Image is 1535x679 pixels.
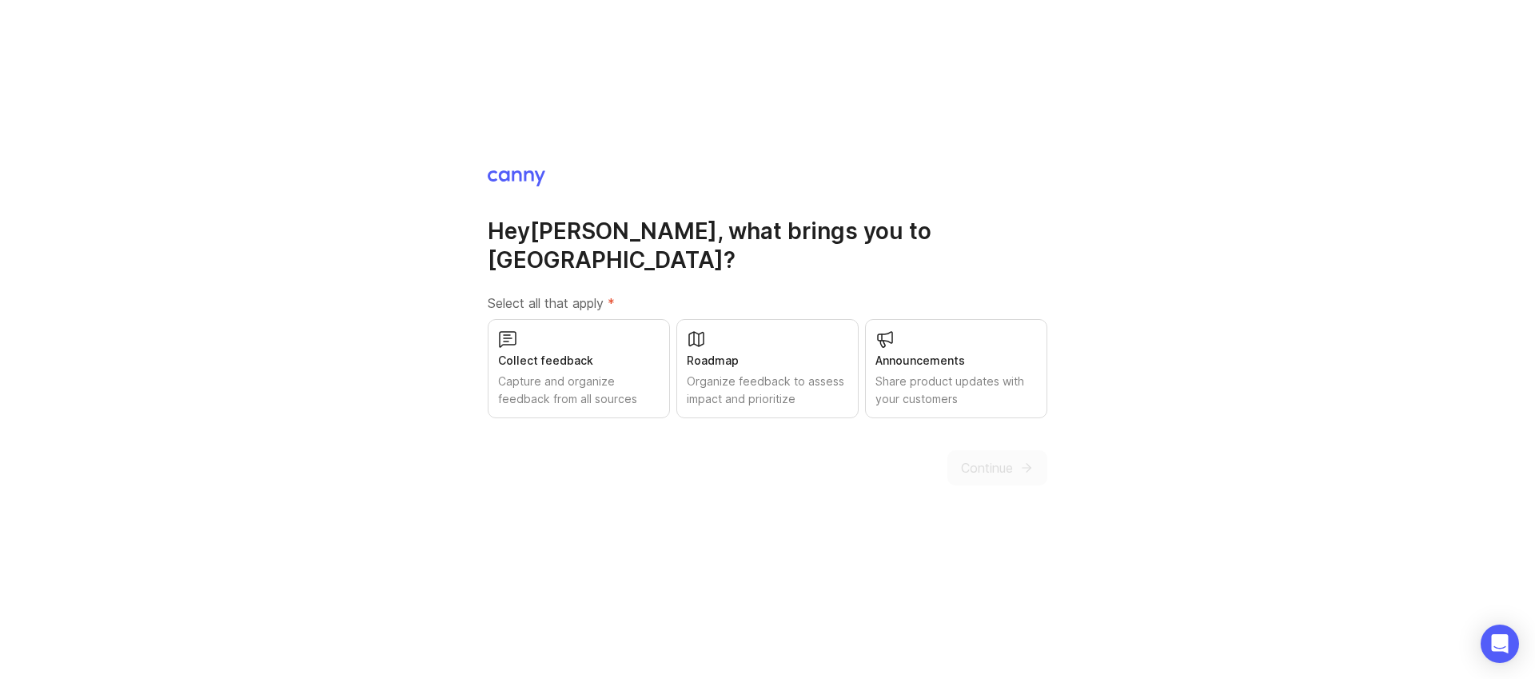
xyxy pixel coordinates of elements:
[498,373,660,408] div: Capture and organize feedback from all sources
[488,217,1047,274] h1: Hey [PERSON_NAME] , what brings you to [GEOGRAPHIC_DATA]?
[687,373,848,408] div: Organize feedback to assess impact and prioritize
[488,319,670,418] button: Collect feedbackCapture and organize feedback from all sources
[488,170,545,186] img: Canny Home
[498,352,660,369] div: Collect feedback
[865,319,1047,418] button: AnnouncementsShare product updates with your customers
[676,319,859,418] button: RoadmapOrganize feedback to assess impact and prioritize
[488,294,1047,313] label: Select all that apply
[1481,625,1519,663] div: Open Intercom Messenger
[687,352,848,369] div: Roadmap
[875,352,1037,369] div: Announcements
[875,373,1037,408] div: Share product updates with your customers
